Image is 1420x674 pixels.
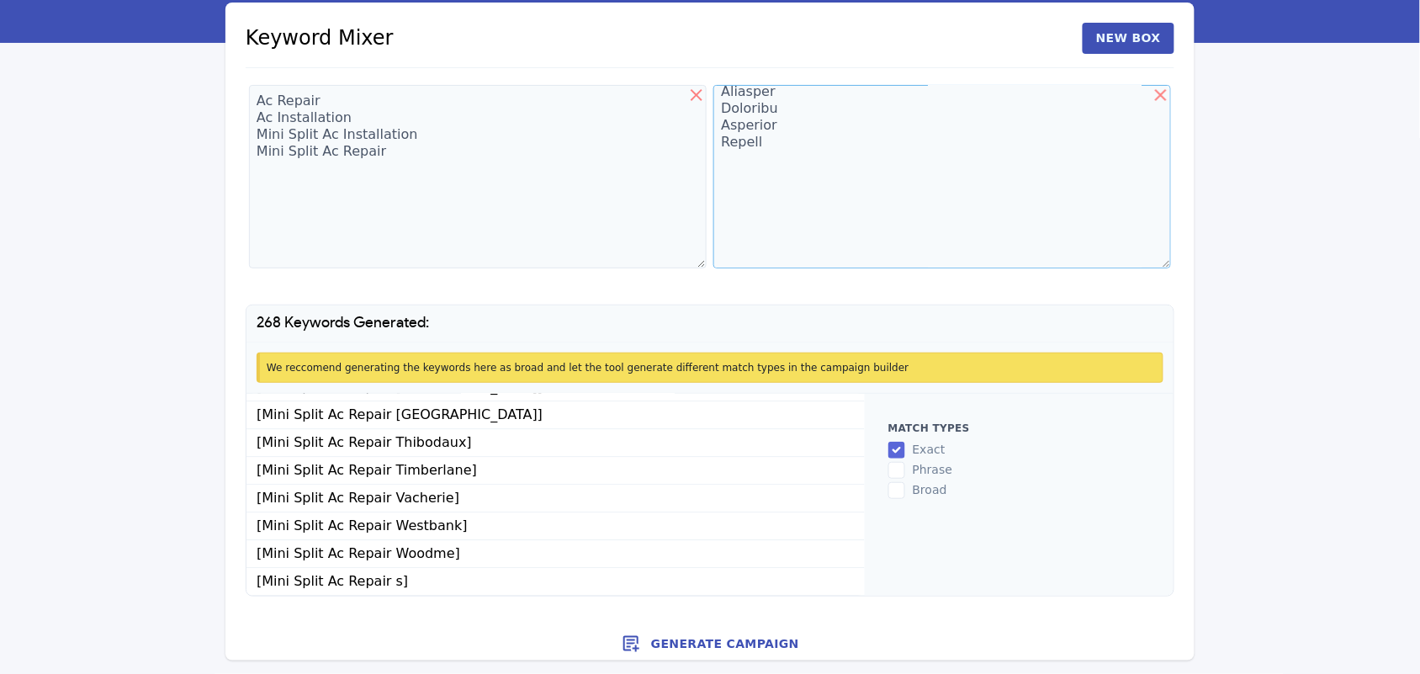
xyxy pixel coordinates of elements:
[246,540,865,568] li: [Mini Split Ac Repair Woodme]
[257,353,1163,383] div: We reccomend generating the keywords here as broad and let the tool generate different match type...
[1083,23,1174,54] button: New Box
[246,305,1174,342] h1: 268 Keywords Generated:
[888,462,905,479] input: phrase
[913,463,953,476] span: phrase
[246,457,865,485] li: [Mini Split Ac Repair Timberlane]
[888,421,1150,436] h2: Match types
[246,429,865,457] li: [Mini Split Ac Repair Thibodaux]
[888,482,905,499] input: broad
[888,442,905,459] input: exact
[246,23,394,53] h1: Keyword Mixer
[246,568,865,596] li: [Mini Split Ac Repair s]
[913,483,947,496] span: broad
[913,443,946,456] span: exact
[225,627,1195,661] button: Generate Campaign
[246,485,865,512] li: [Mini Split Ac Repair Vacherie]
[246,512,865,540] li: [Mini Split Ac Repair Westbank]
[246,401,865,429] li: [Mini Split Ac Repair [GEOGRAPHIC_DATA]]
